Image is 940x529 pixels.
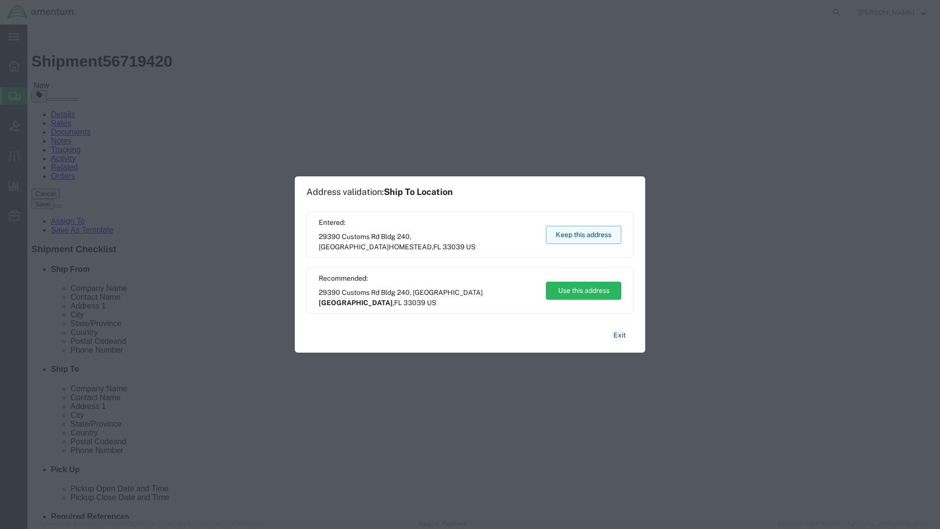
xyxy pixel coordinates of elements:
[384,187,453,197] span: Ship To Location
[306,187,453,197] h1: Address validation:
[443,243,465,251] span: 33039
[389,243,432,251] span: HOMESTEAD
[394,299,402,307] span: FL
[427,299,436,307] span: US
[606,327,634,344] button: Exit
[546,282,621,300] button: Use this address
[319,273,537,284] span: Recommended:
[403,299,425,307] span: 33039
[319,299,393,307] span: [GEOGRAPHIC_DATA]
[466,243,475,251] span: US
[319,217,537,228] span: Entered:
[546,226,621,244] button: Keep this address
[319,232,537,252] span: 29390 Customs Rd Bldg 240, [GEOGRAPHIC_DATA] ,
[319,288,537,308] span: 29390 Customs Rd Bldg 240, [GEOGRAPHIC_DATA] ,
[433,243,441,251] span: FL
